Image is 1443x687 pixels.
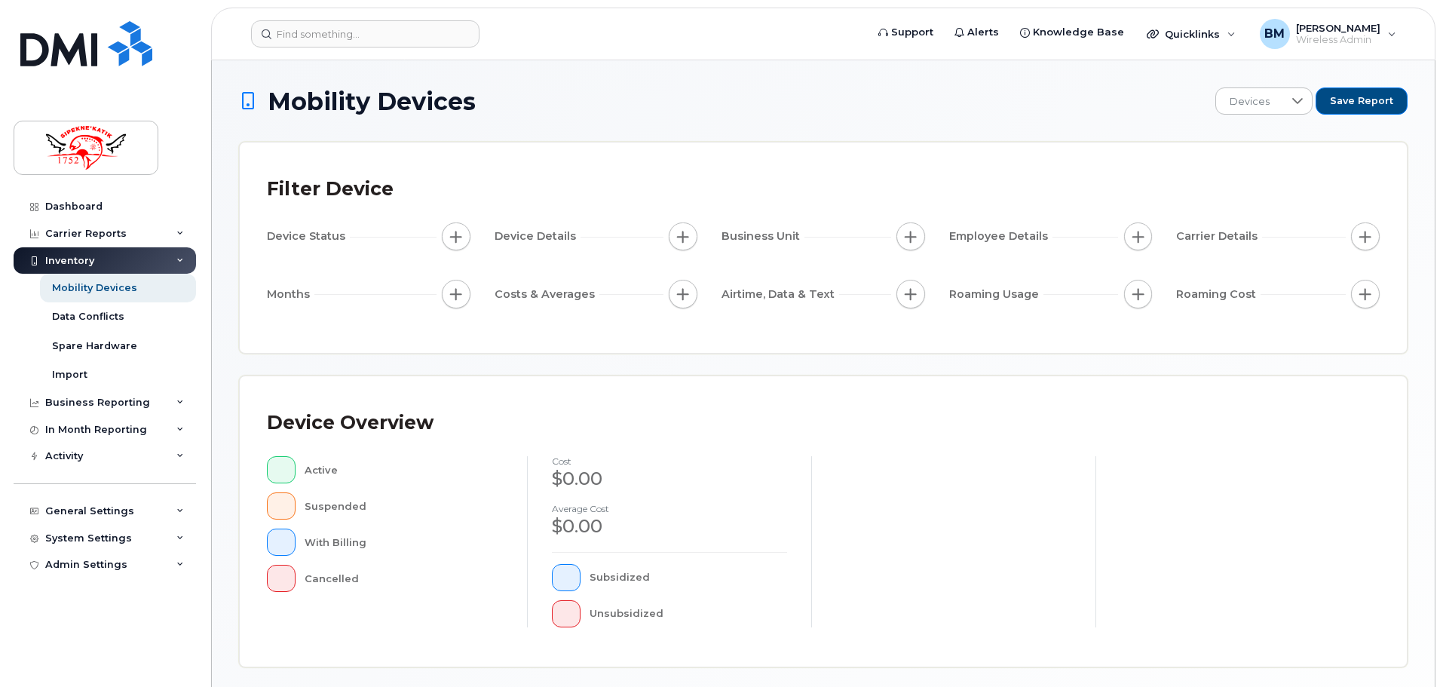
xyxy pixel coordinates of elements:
[267,287,314,302] span: Months
[267,403,434,443] div: Device Overview
[305,565,504,592] div: Cancelled
[1176,287,1261,302] span: Roaming Cost
[305,529,504,556] div: With Billing
[305,492,504,520] div: Suspended
[305,456,504,483] div: Active
[552,456,787,466] h4: cost
[721,287,839,302] span: Airtime, Data & Text
[267,228,350,244] span: Device Status
[590,600,788,627] div: Unsubsidized
[590,564,788,591] div: Subsidized
[1316,87,1408,115] button: Save Report
[949,228,1052,244] span: Employee Details
[552,466,787,492] div: $0.00
[949,287,1043,302] span: Roaming Usage
[721,228,804,244] span: Business Unit
[1176,228,1262,244] span: Carrier Details
[552,514,787,539] div: $0.00
[267,170,394,209] div: Filter Device
[495,287,599,302] span: Costs & Averages
[1330,94,1393,108] span: Save Report
[552,504,787,514] h4: Average cost
[268,88,476,115] span: Mobility Devices
[1216,88,1283,115] span: Devices
[495,228,581,244] span: Device Details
